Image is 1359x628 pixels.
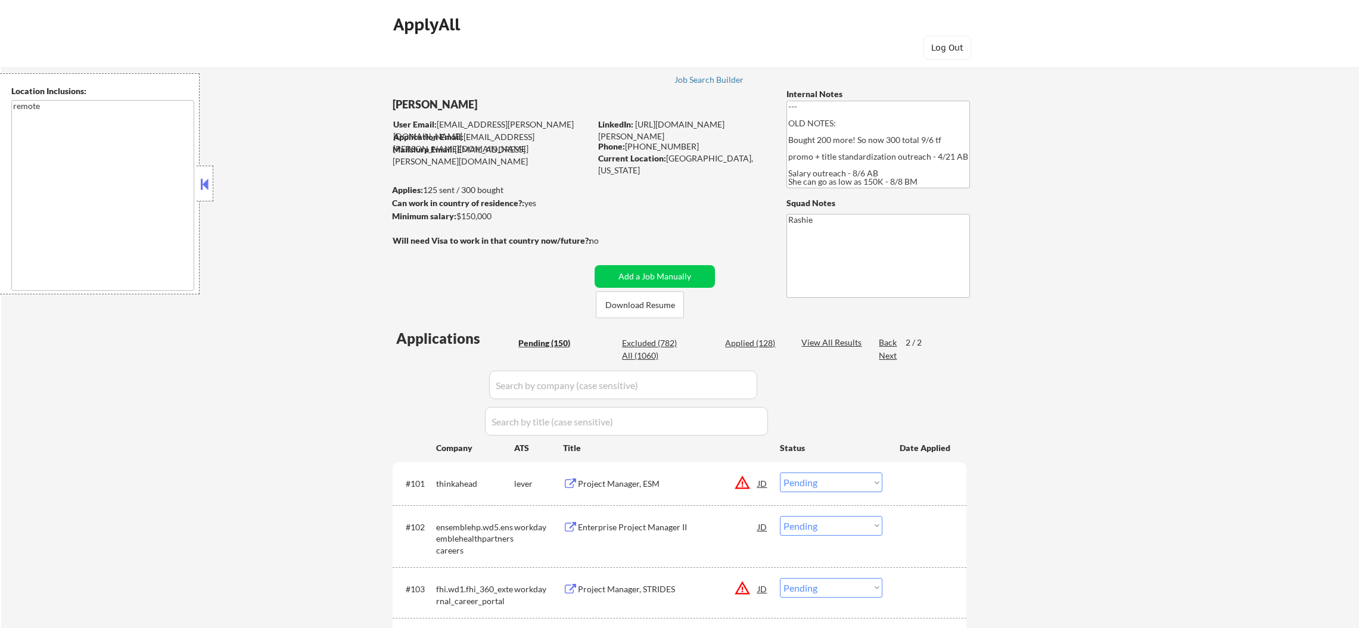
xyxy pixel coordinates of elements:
[757,516,769,537] div: JD
[598,153,666,163] strong: Current Location:
[392,184,590,196] div: 125 sent / 300 bought
[406,478,427,490] div: #101
[11,85,195,97] div: Location Inclusions:
[485,407,768,436] input: Search by title (case sensitive)
[734,580,751,596] button: warning_amber
[598,119,633,129] strong: LinkedIn:
[923,36,971,60] button: Log Out
[514,478,563,490] div: lever
[598,141,625,151] strong: Phone:
[393,97,637,112] div: [PERSON_NAME]
[393,131,590,154] div: [EMAIL_ADDRESS][PERSON_NAME][DOMAIN_NAME]
[436,583,514,607] div: fhi.wd1.fhi_360_external_career_portal
[436,521,514,557] div: ensemblehp.wd5.ensemblehealthpartnerscareers
[436,478,514,490] div: thinkahead
[393,235,591,245] strong: Will need Visa to work in that country now/future?:
[598,141,767,153] div: [PHONE_NUMBER]
[406,583,427,595] div: #103
[393,144,590,167] div: [EMAIL_ADDRESS][PERSON_NAME][DOMAIN_NAME]
[514,442,563,454] div: ATS
[393,119,590,142] div: [EMAIL_ADDRESS][PERSON_NAME][DOMAIN_NAME]
[598,153,767,176] div: [GEOGRAPHIC_DATA], [US_STATE]
[786,197,970,209] div: Squad Notes
[393,144,455,154] strong: Mailslurp Email:
[396,331,514,346] div: Applications
[801,337,865,349] div: View All Results
[595,265,715,288] button: Add a Job Manually
[622,337,682,349] div: Excluded (782)
[725,337,785,349] div: Applied (128)
[392,197,587,209] div: yes
[734,474,751,491] button: warning_amber
[879,337,898,349] div: Back
[786,88,970,100] div: Internal Notes
[392,210,590,222] div: $150,000
[436,442,514,454] div: Company
[757,472,769,494] div: JD
[406,521,427,533] div: #102
[598,119,724,141] a: [URL][DOMAIN_NAME][PERSON_NAME]
[589,235,623,247] div: no
[900,442,952,454] div: Date Applied
[393,119,437,129] strong: User Email:
[674,76,744,84] div: Job Search Builder
[514,521,563,533] div: workday
[879,350,898,362] div: Next
[518,337,578,349] div: Pending (150)
[393,132,464,142] strong: Application Email:
[578,478,758,490] div: Project Manager, ESM
[757,578,769,599] div: JD
[392,185,423,195] strong: Applies:
[489,371,757,399] input: Search by company (case sensitive)
[578,521,758,533] div: Enterprise Project Manager II
[622,350,682,362] div: All (1060)
[392,211,456,221] strong: Minimum salary:
[780,437,882,458] div: Status
[514,583,563,595] div: workday
[596,291,684,318] button: Download Resume
[578,583,758,595] div: Project Manager, STRIDES
[392,198,524,208] strong: Can work in country of residence?:
[563,442,769,454] div: Title
[674,75,744,87] a: Job Search Builder
[906,337,933,349] div: 2 / 2
[393,14,464,35] div: ApplyAll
